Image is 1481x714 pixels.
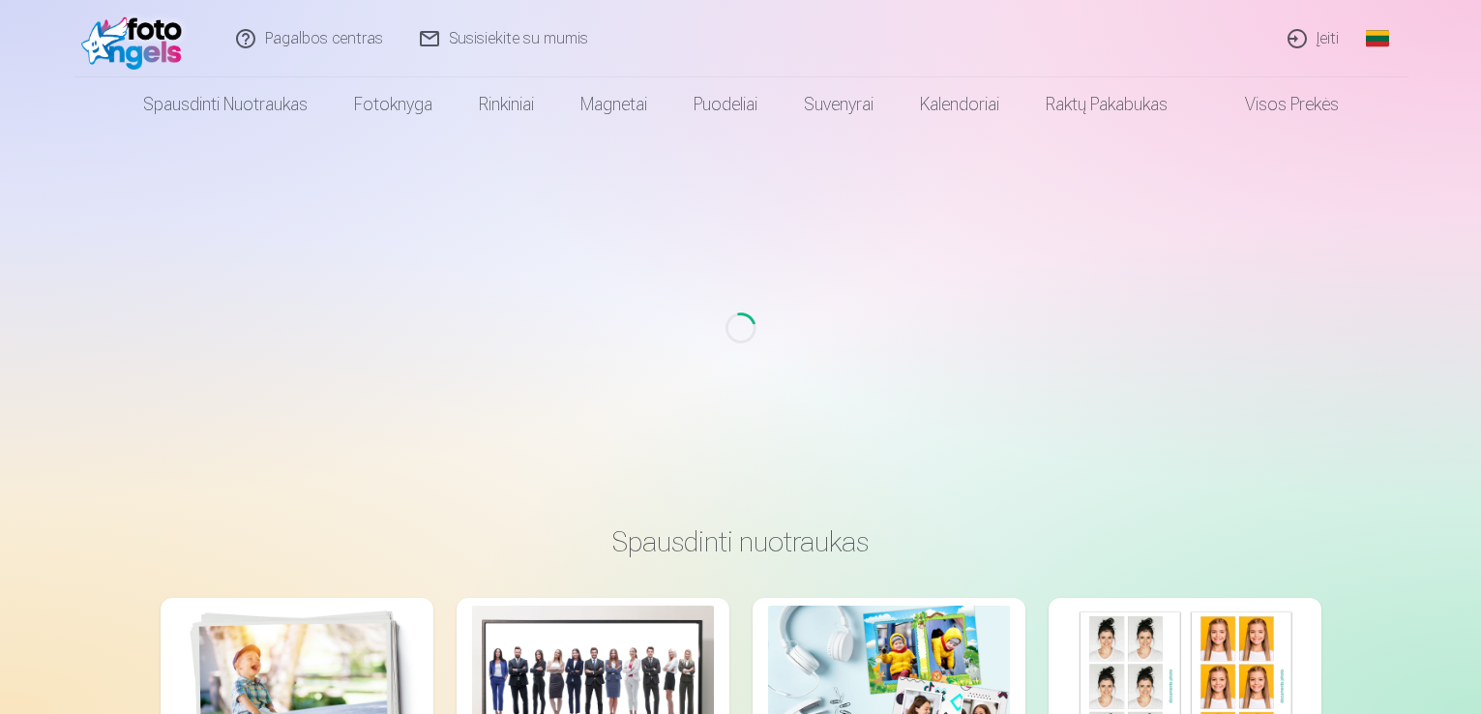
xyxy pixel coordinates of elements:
a: Raktų pakabukas [1022,77,1191,132]
a: Fotoknyga [331,77,456,132]
a: Magnetai [557,77,670,132]
a: Puodeliai [670,77,781,132]
a: Kalendoriai [897,77,1022,132]
h3: Spausdinti nuotraukas [176,524,1306,559]
a: Rinkiniai [456,77,557,132]
a: Visos prekės [1191,77,1362,132]
a: Spausdinti nuotraukas [120,77,331,132]
a: Suvenyrai [781,77,897,132]
img: /fa2 [81,8,193,70]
